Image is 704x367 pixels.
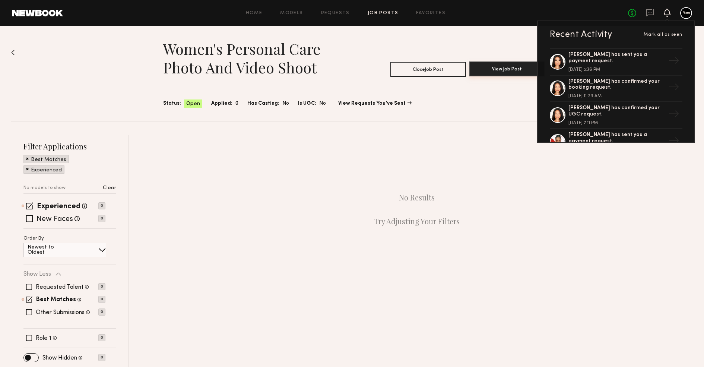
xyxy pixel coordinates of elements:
[36,310,85,316] label: Other Submissions
[665,105,682,125] div: →
[368,11,399,16] a: Job Posts
[42,355,77,361] label: Show Hidden
[416,11,445,16] a: Favorites
[550,129,682,156] a: [PERSON_NAME] has sent you a payment request.→
[23,236,44,241] p: Order By
[36,284,83,290] label: Requested Talent
[98,354,105,361] p: 0
[23,141,116,151] h2: Filter Applications
[98,334,105,341] p: 0
[665,132,682,152] div: →
[644,32,682,37] span: Mark all as seen
[36,297,76,303] label: Best Matches
[23,186,66,190] p: No models to show
[163,99,181,108] span: Status:
[399,193,435,202] p: No Results
[319,99,326,108] span: No
[374,217,460,226] p: Try Adjusting Your Filters
[98,296,105,303] p: 0
[568,132,665,145] div: [PERSON_NAME] has sent you a payment request.
[550,76,682,102] a: [PERSON_NAME] has confirmed your booking request.[DATE] 11:29 AM→
[31,168,62,173] p: Experienced
[37,216,73,223] label: New Faces
[665,79,682,98] div: →
[298,99,316,108] span: Is UGC:
[98,309,105,316] p: 0
[36,335,51,341] label: Role 1
[568,105,665,118] div: [PERSON_NAME] has confirmed your UGC request.
[282,99,289,108] span: No
[550,102,682,129] a: [PERSON_NAME] has confirmed your UGC request.[DATE] 7:11 PM→
[98,215,105,222] p: 0
[568,67,665,72] div: [DATE] 5:36 PM
[235,99,238,108] span: 0
[280,11,303,16] a: Models
[98,283,105,290] p: 0
[211,99,232,108] span: Applied:
[103,186,116,191] p: Clear
[338,101,412,106] a: View Requests You’ve Sent
[247,99,279,108] span: Has Casting:
[550,48,682,76] a: [PERSON_NAME] has sent you a payment request.[DATE] 5:36 PM→
[665,52,682,72] div: →
[469,62,545,77] a: View Job Post
[163,39,354,77] h1: Women's Personal Care Photo and Video shoot
[568,79,665,91] div: [PERSON_NAME] has confirmed your booking request.
[321,11,350,16] a: Requests
[31,157,66,162] p: Best Matches
[28,245,72,255] p: Newest to Oldest
[186,100,200,108] span: Open
[550,30,612,39] div: Recent Activity
[568,121,665,125] div: [DATE] 7:11 PM
[11,50,15,56] img: Back to previous page
[568,94,665,98] div: [DATE] 11:29 AM
[37,203,80,211] label: Experienced
[98,202,105,209] p: 0
[23,271,51,277] p: Show Less
[390,62,466,77] button: CloseJob Post
[246,11,263,16] a: Home
[469,61,545,76] button: View Job Post
[568,52,665,64] div: [PERSON_NAME] has sent you a payment request.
